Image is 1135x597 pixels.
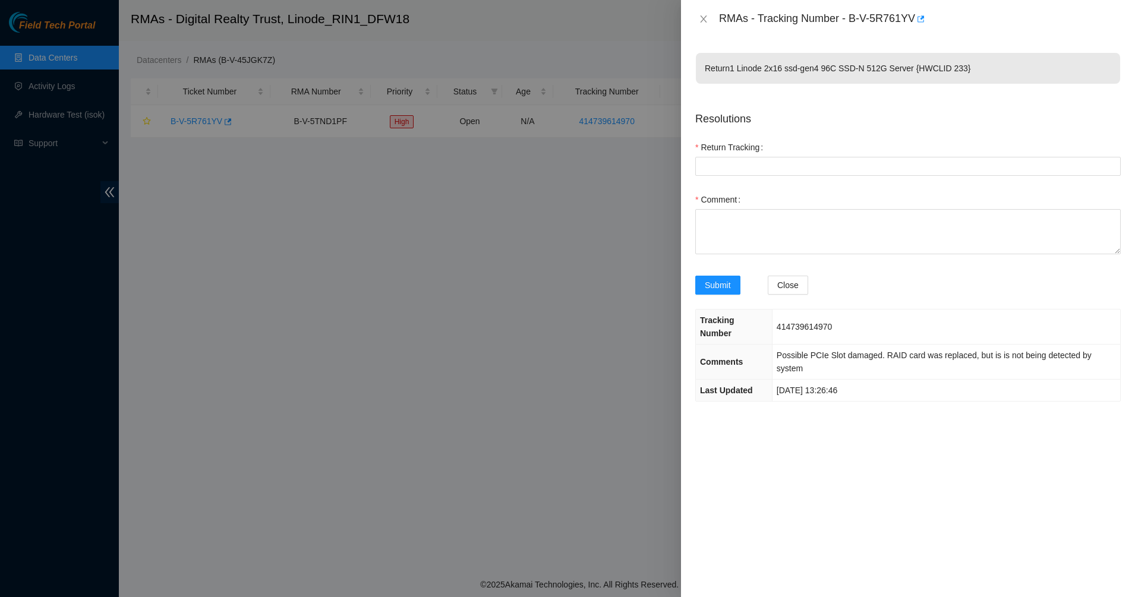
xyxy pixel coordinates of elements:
[768,276,808,295] button: Close
[700,386,753,395] span: Last Updated
[777,279,799,292] span: Close
[695,209,1121,254] textarea: Comment
[777,386,837,395] span: [DATE] 13:26:46
[777,322,832,331] span: 414739614970
[699,14,708,24] span: close
[700,315,734,338] span: Tracking Number
[696,53,1120,84] p: Return 1 Linode 2x16 ssd-gen4 96C SSD-N 512G Server {HWCLID 233}
[719,10,1121,29] div: RMAs - Tracking Number - B-V-5R761YV
[695,190,745,209] label: Comment
[695,102,1121,127] p: Resolutions
[695,14,712,25] button: Close
[695,138,768,157] label: Return Tracking
[705,279,731,292] span: Submit
[695,276,740,295] button: Submit
[700,357,743,367] span: Comments
[777,350,1092,373] span: Possible PCIe Slot damaged. RAID card was replaced, but is is not being detected by system
[695,157,1121,176] input: Return Tracking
